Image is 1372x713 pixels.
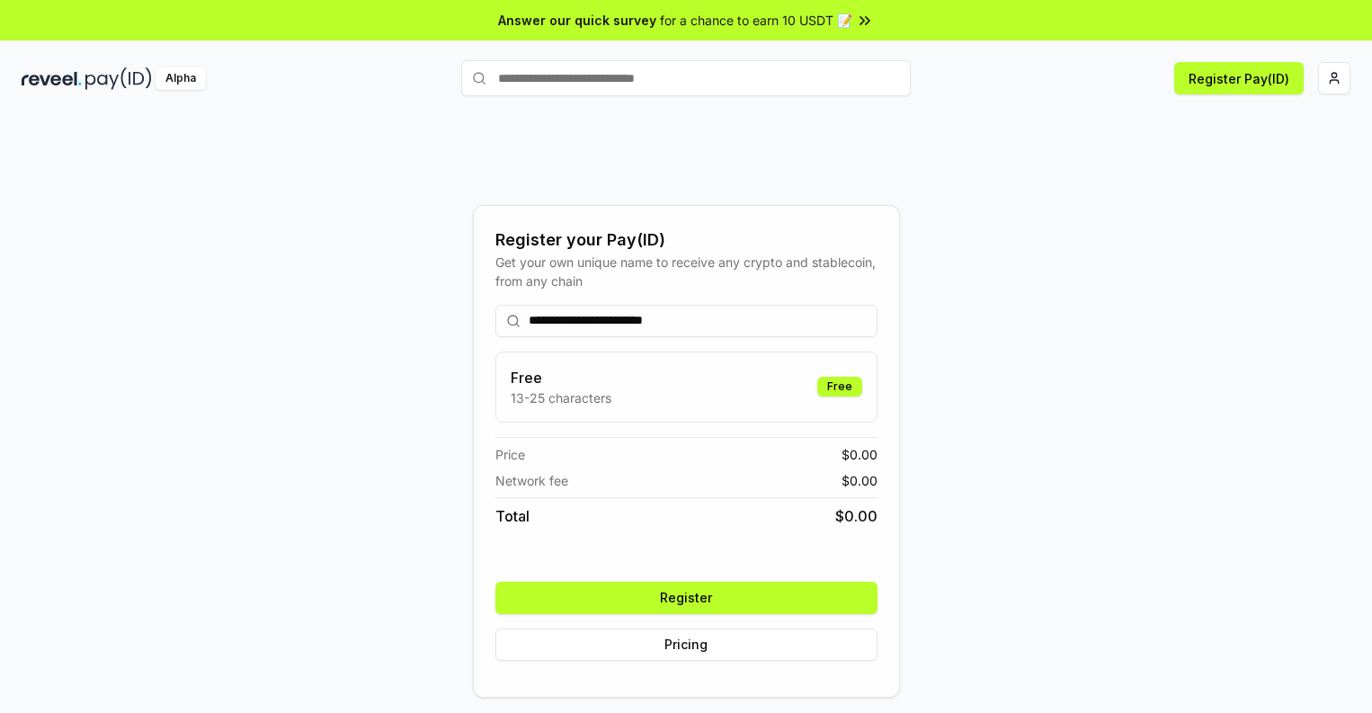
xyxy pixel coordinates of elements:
[495,253,878,290] div: Get your own unique name to receive any crypto and stablecoin, from any chain
[817,377,862,397] div: Free
[22,67,82,90] img: reveel_dark
[835,505,878,527] span: $ 0.00
[842,445,878,464] span: $ 0.00
[842,471,878,490] span: $ 0.00
[495,227,878,253] div: Register your Pay(ID)
[1174,62,1304,94] button: Register Pay(ID)
[495,582,878,614] button: Register
[660,11,852,30] span: for a chance to earn 10 USDT 📝
[511,367,611,388] h3: Free
[495,628,878,661] button: Pricing
[495,505,530,527] span: Total
[495,445,525,464] span: Price
[495,471,568,490] span: Network fee
[85,67,152,90] img: pay_id
[498,11,656,30] span: Answer our quick survey
[156,67,206,90] div: Alpha
[511,388,611,407] p: 13-25 characters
